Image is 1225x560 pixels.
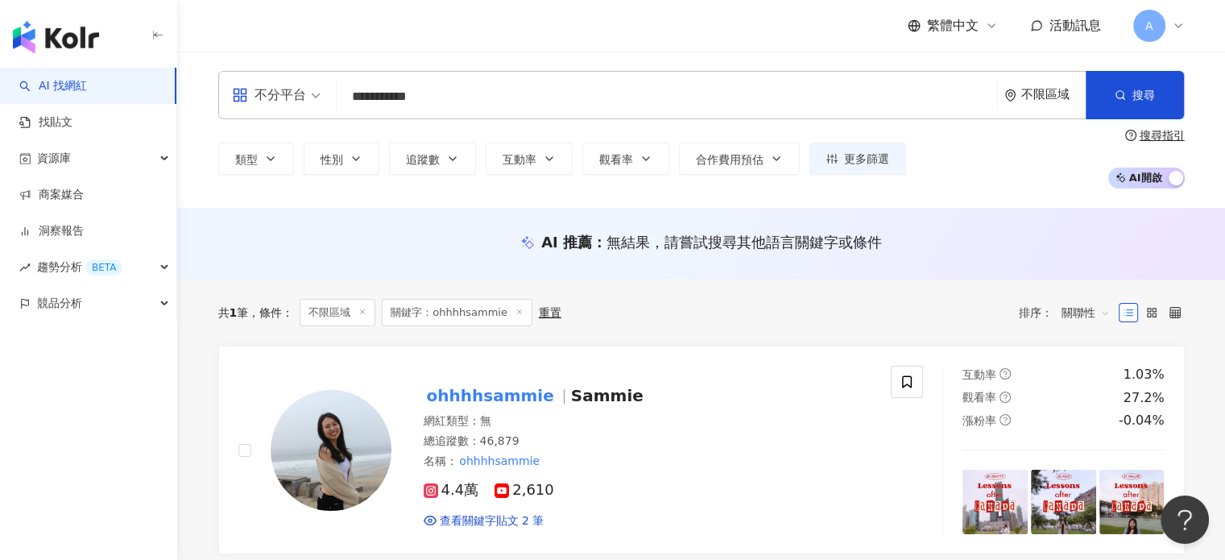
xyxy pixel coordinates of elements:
span: 追蹤數 [406,153,440,166]
span: question-circle [999,392,1011,403]
span: Sammie [571,386,644,405]
span: 趨勢分析 [37,249,122,285]
span: 觀看率 [962,391,996,404]
span: 更多篩選 [844,152,889,165]
button: 搜尋 [1086,71,1184,119]
div: 不限區域 [1021,88,1086,102]
button: 性別 [304,143,379,175]
span: question-circle [1125,130,1136,141]
a: searchAI 找網紅 [19,78,87,94]
a: 洞察報告 [19,223,84,239]
a: 找貼文 [19,114,72,131]
button: 合作費用預估 [679,143,800,175]
span: appstore [232,87,248,103]
div: 網紅類型 ： 無 [424,413,872,429]
button: 互動率 [486,143,573,175]
div: 重置 [539,306,561,319]
span: 資源庫 [37,140,71,176]
div: BETA [85,259,122,276]
div: 總追蹤數 ： 46,879 [424,433,872,450]
div: 搜尋指引 [1140,129,1185,142]
img: post-image [1099,470,1165,535]
button: 追蹤數 [389,143,476,175]
span: 無結果，請嘗試搜尋其他語言關鍵字或條件 [606,234,882,251]
img: KOL Avatar [271,390,391,511]
span: rise [19,262,31,273]
span: 類型 [235,153,258,166]
span: 合作費用預估 [696,153,764,166]
span: 活動訊息 [1049,18,1101,33]
a: 商案媒合 [19,187,84,203]
span: 性別 [321,153,343,166]
span: question-circle [999,414,1011,425]
span: 名稱 ： [424,452,542,470]
span: 查看關鍵字貼文 2 筆 [440,513,544,529]
img: logo [13,21,99,53]
div: 1.03% [1124,366,1165,384]
span: 繁體中文 [927,17,979,35]
span: 競品分析 [37,285,82,321]
span: 不限區域 [300,299,375,326]
iframe: Help Scout Beacon - Open [1161,496,1209,544]
span: 2,610 [495,482,554,499]
span: 漲粉率 [962,414,996,427]
div: 27.2% [1124,389,1165,407]
img: post-image [962,470,1028,535]
span: 條件 ： [248,306,293,319]
span: 關聯性 [1062,300,1110,326]
div: -0.04% [1119,412,1165,429]
div: AI 推薦 ： [541,232,882,252]
div: 排序： [1019,300,1119,326]
mark: ohhhhsammie [424,383,557,409]
a: 查看關鍵字貼文 2 筆 [424,513,544,529]
span: 互動率 [503,153,536,166]
button: 觀看率 [582,143,669,175]
span: 4.4萬 [424,482,479,499]
span: 關鍵字：ohhhhsammie [382,299,532,326]
div: 共 筆 [218,306,249,319]
mark: ohhhhsammie [457,452,542,470]
span: question-circle [999,368,1011,380]
a: KOL AvatarohhhhsammieSammie網紅類型：無總追蹤數：46,879名稱：ohhhhsammie4.4萬2,610查看關鍵字貼文 2 筆互動率question-circle1... [218,346,1185,554]
span: 互動率 [962,368,996,381]
div: 不分平台 [232,82,306,108]
img: post-image [1031,470,1096,535]
span: environment [1004,89,1016,102]
span: 觀看率 [599,153,633,166]
span: A [1145,17,1153,35]
span: 搜尋 [1132,89,1155,102]
button: 更多篩選 [809,143,906,175]
span: 1 [230,306,238,319]
button: 類型 [218,143,294,175]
